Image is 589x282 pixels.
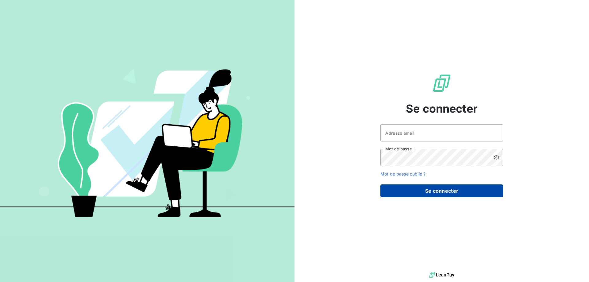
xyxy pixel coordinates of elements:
[432,73,452,93] img: Logo LeanPay
[380,171,425,176] a: Mot de passe oublié ?
[380,124,503,141] input: placeholder
[406,100,478,117] span: Se connecter
[380,184,503,197] button: Se connecter
[429,270,454,280] img: logo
